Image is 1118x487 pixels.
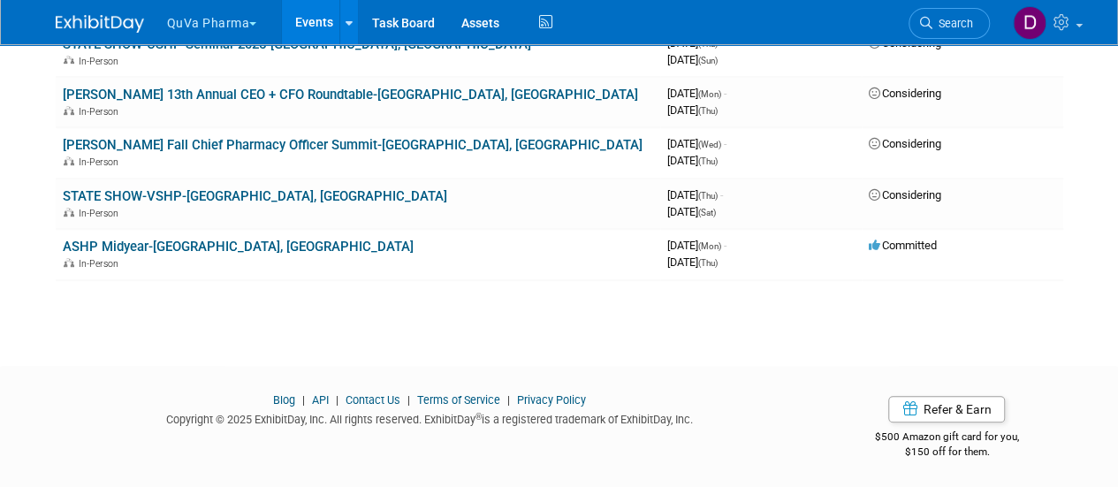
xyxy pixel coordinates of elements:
[64,106,74,115] img: In-Person Event
[63,239,414,255] a: ASHP Midyear-[GEOGRAPHIC_DATA], [GEOGRAPHIC_DATA]
[698,191,718,201] span: (Thu)
[64,258,74,267] img: In-Person Event
[724,239,726,252] span: -
[475,412,482,422] sup: ®
[417,393,500,407] a: Terms of Service
[667,255,718,269] span: [DATE]
[667,36,723,49] span: [DATE]
[64,156,74,165] img: In-Person Event
[56,15,144,33] img: ExhibitDay
[869,36,941,49] span: Considering
[79,258,124,270] span: In-Person
[698,39,718,49] span: (Thu)
[869,239,937,252] span: Committed
[517,393,586,407] a: Privacy Policy
[869,137,941,150] span: Considering
[932,17,973,30] span: Search
[698,258,718,268] span: (Thu)
[698,140,721,149] span: (Wed)
[724,87,726,100] span: -
[667,53,718,66] span: [DATE]
[869,188,941,202] span: Considering
[79,156,124,168] span: In-Person
[831,445,1063,460] div: $150 off for them.
[698,56,718,65] span: (Sun)
[667,239,726,252] span: [DATE]
[56,407,805,428] div: Copyright © 2025 ExhibitDay, Inc. All rights reserved. ExhibitDay is a registered trademark of Ex...
[63,137,643,153] a: [PERSON_NAME] Fall Chief Pharmacy Officer Summit-[GEOGRAPHIC_DATA], [GEOGRAPHIC_DATA]
[720,188,723,202] span: -
[273,393,295,407] a: Blog
[698,106,718,116] span: (Thu)
[63,36,531,52] a: STATE SHOW-CSHP Seminar 2025-[GEOGRAPHIC_DATA], [GEOGRAPHIC_DATA]
[64,56,74,65] img: In-Person Event
[724,137,726,150] span: -
[869,87,941,100] span: Considering
[64,208,74,217] img: In-Person Event
[331,393,343,407] span: |
[667,87,726,100] span: [DATE]
[667,188,723,202] span: [DATE]
[698,208,716,217] span: (Sat)
[79,106,124,118] span: In-Person
[503,393,514,407] span: |
[909,8,990,39] a: Search
[312,393,329,407] a: API
[698,241,721,251] span: (Mon)
[667,154,718,167] span: [DATE]
[698,89,721,99] span: (Mon)
[698,156,718,166] span: (Thu)
[888,396,1005,422] a: Refer & Earn
[63,188,447,204] a: STATE SHOW-VSHP-[GEOGRAPHIC_DATA], [GEOGRAPHIC_DATA]
[667,103,718,117] span: [DATE]
[667,205,716,218] span: [DATE]
[346,393,400,407] a: Contact Us
[298,393,309,407] span: |
[403,393,414,407] span: |
[831,418,1063,459] div: $500 Amazon gift card for you,
[720,36,723,49] span: -
[79,208,124,219] span: In-Person
[667,137,726,150] span: [DATE]
[79,56,124,67] span: In-Person
[63,87,638,103] a: [PERSON_NAME] 13th Annual CEO + CFO Roundtable-[GEOGRAPHIC_DATA], [GEOGRAPHIC_DATA]
[1013,6,1046,40] img: Danielle Mitchell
